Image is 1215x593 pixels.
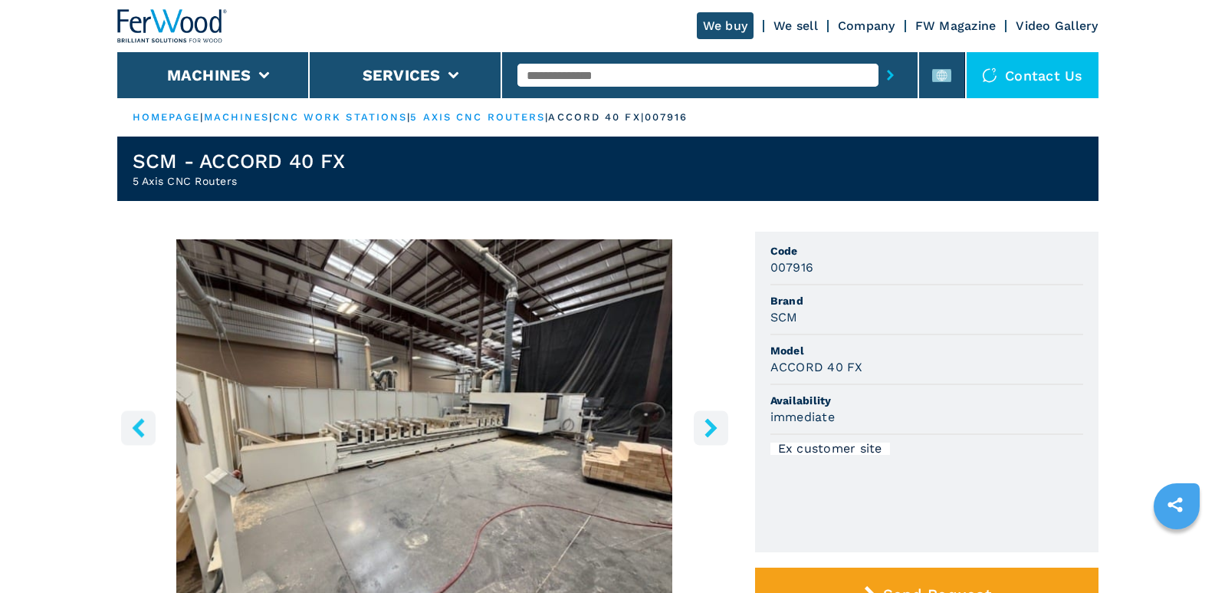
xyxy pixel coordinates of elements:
h3: SCM [770,308,798,326]
span: Model [770,343,1083,358]
span: Availability [770,393,1083,408]
span: Code [770,243,1083,259]
a: We buy [697,12,754,39]
h3: immediate [770,408,835,426]
a: sharethis [1156,486,1194,524]
a: Company [838,18,895,33]
span: | [407,111,410,123]
button: Machines [167,66,251,84]
a: cnc work stations [273,111,408,123]
h1: SCM - ACCORD 40 FX [133,149,346,173]
p: 007916 [645,110,688,124]
p: accord 40 fx | [548,110,644,124]
button: left-button [121,410,156,445]
a: We sell [773,18,818,33]
a: machines [204,111,270,123]
a: Video Gallery [1016,18,1098,33]
div: Ex customer site [770,443,890,455]
div: Contact us [967,52,1098,98]
iframe: Chat [1150,524,1204,581]
span: | [545,111,548,123]
img: Ferwood [117,9,228,43]
button: submit-button [878,58,902,93]
h3: ACCORD 40 FX [770,358,863,376]
a: FW Magazine [915,18,997,33]
button: Services [363,66,441,84]
button: right-button [694,410,728,445]
h3: 007916 [770,259,814,276]
span: | [269,111,272,123]
span: | [200,111,203,123]
a: HOMEPAGE [133,111,201,123]
a: 5 axis cnc routers [410,111,545,123]
img: Contact us [982,68,997,83]
h2: 5 Axis CNC Routers [133,173,346,189]
span: Brand [770,293,1083,308]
